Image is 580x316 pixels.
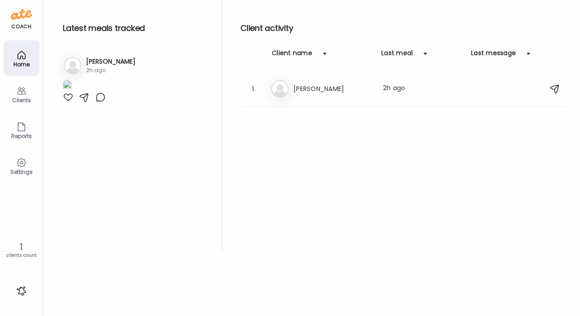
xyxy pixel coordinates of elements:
div: clients count [3,252,39,259]
img: bg-avatar-default.svg [271,80,289,98]
div: 1. [249,83,259,94]
div: Settings [5,169,38,175]
img: ate [11,7,32,22]
div: Home [5,61,38,67]
div: 1 [3,242,39,252]
div: Clients [5,97,38,103]
img: bg-avatar-default.svg [64,56,82,74]
div: Client name [272,48,312,63]
div: coach [11,23,31,30]
div: 2h ago [86,66,135,74]
h2: Client activity [240,22,566,35]
h2: Latest meals tracked [63,22,208,35]
div: Reports [5,133,38,139]
img: images%2FX9J5KGztNoeNl3rQpDD8oqcK5BI3%2Fn1kiv8DGWpYIJp2yw3uP%2FthP1wqRd5tbvx4xw2V7k_1080 [63,80,72,92]
div: Last message [471,48,516,63]
h3: [PERSON_NAME] [86,57,135,66]
div: Last meal [381,48,413,63]
h3: [PERSON_NAME] [293,83,372,94]
div: 2h ago [383,83,462,94]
